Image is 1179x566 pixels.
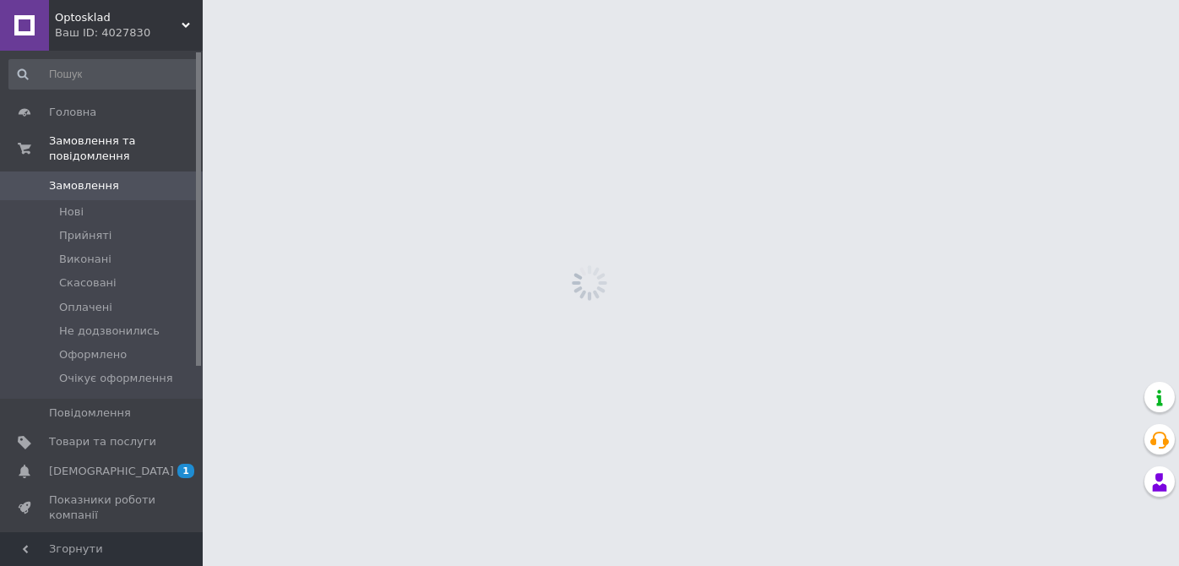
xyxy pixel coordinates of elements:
[49,464,174,479] span: [DEMOGRAPHIC_DATA]
[49,405,131,421] span: Повідомлення
[59,275,117,291] span: Скасовані
[177,464,194,478] span: 1
[59,347,127,362] span: Оформлено
[49,493,156,523] span: Показники роботи компанії
[59,371,173,386] span: Очікує оформлення
[49,133,203,164] span: Замовлення та повідомлення
[59,324,160,339] span: Не додзвонились
[59,204,84,220] span: Нові
[8,59,199,90] input: Пошук
[55,25,203,41] div: Ваш ID: 4027830
[49,434,156,449] span: Товари та послуги
[49,178,119,193] span: Замовлення
[59,252,111,267] span: Виконані
[55,10,182,25] span: Optosklad
[59,300,112,315] span: Оплачені
[49,105,96,120] span: Головна
[59,228,111,243] span: Прийняті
